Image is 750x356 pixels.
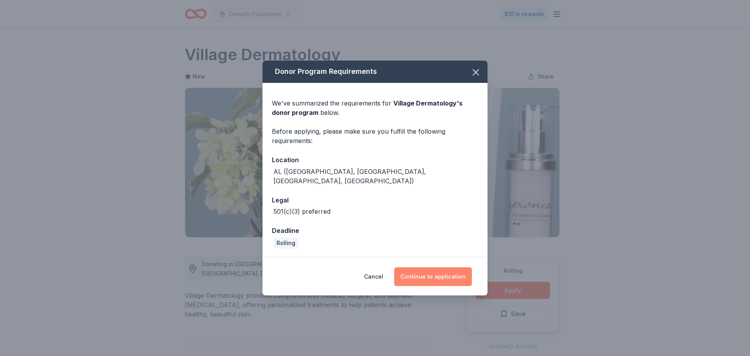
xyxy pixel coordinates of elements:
div: Legal [272,195,478,205]
div: We've summarized the requirements for below. [272,98,478,117]
button: Cancel [364,267,383,286]
div: AL ([GEOGRAPHIC_DATA], [GEOGRAPHIC_DATA], [GEOGRAPHIC_DATA], [GEOGRAPHIC_DATA]) [273,167,478,186]
div: Location [272,155,478,165]
div: 501(c)(3) preferred [273,207,330,216]
div: Before applying, please make sure you fulfill the following requirements: [272,127,478,145]
div: Donor Program Requirements [262,61,487,83]
div: Rolling [273,238,298,249]
div: Deadline [272,225,478,236]
button: Continue to application [394,267,472,286]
